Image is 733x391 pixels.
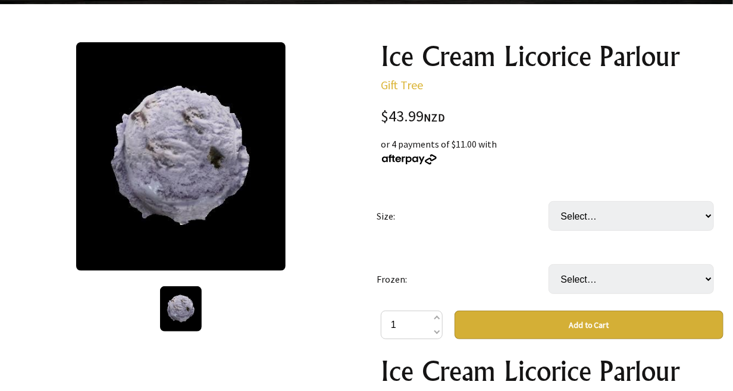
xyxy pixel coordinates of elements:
[381,109,723,125] div: $43.99
[377,248,549,311] td: Frozen:
[377,184,549,248] td: Size:
[160,286,202,331] img: Ice Cream Licorice Parlour
[381,357,723,386] h1: Ice Cream Licorice Parlour
[424,111,445,124] span: NZD
[455,311,723,339] button: Add to Cart
[381,42,723,71] h1: Ice Cream Licorice Parlour
[76,42,286,271] img: Ice Cream Licorice Parlour
[381,137,723,165] div: or 4 payments of $11.00 with
[381,154,438,165] img: Afterpay
[381,77,423,92] a: Gift Tree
